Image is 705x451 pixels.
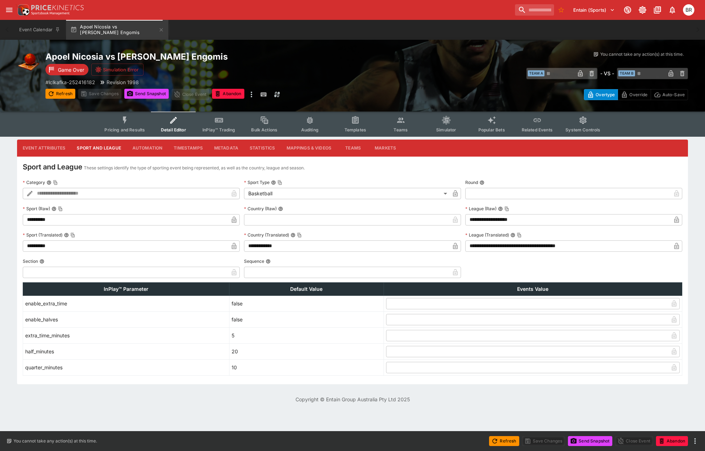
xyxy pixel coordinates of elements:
[465,206,497,212] p: League (Raw)
[17,51,40,74] img: basketball.png
[244,188,450,199] div: Basketball
[84,164,305,172] p: These settings identify the type of sporting event being represented, as well as the country, lea...
[278,206,283,211] button: Country (Raw)
[124,89,169,99] button: Send Snapshot
[23,343,229,359] td: half_minutes
[168,140,208,157] button: Timestamps
[510,233,515,238] button: League (Translated)Copy To Clipboard
[244,232,289,238] p: Country (Translated)
[127,140,168,157] button: Automation
[291,233,295,238] button: Country (Translated)Copy To Clipboard
[337,140,369,157] button: Teams
[584,89,688,100] div: Start From
[23,359,229,375] td: quarter_minutes
[23,179,45,185] p: Category
[23,232,63,238] p: Sport (Translated)
[489,436,519,446] button: Refresh
[465,179,478,185] p: Round
[47,180,51,185] button: CategoryCopy To Clipboard
[53,180,58,185] button: Copy To Clipboard
[244,140,281,157] button: Statistics
[436,127,456,132] span: Simulator
[528,70,544,76] span: Team A
[301,127,319,132] span: Auditing
[479,180,484,185] button: Round
[522,127,553,132] span: Related Events
[621,4,634,16] button: Connected to PK
[23,206,50,212] p: Sport (Raw)
[71,140,126,157] button: Sport and League
[244,206,277,212] p: Country (Raw)
[681,2,696,18] button: Ben Raymond
[39,259,44,264] button: Section
[23,258,38,264] p: Section
[3,4,16,16] button: open drawer
[629,91,647,98] p: Override
[45,51,367,62] h2: Copy To Clipboard
[596,91,615,98] p: Overtype
[23,282,229,295] th: InPlay™ Parameter
[565,127,600,132] span: System Controls
[277,180,282,185] button: Copy To Clipboard
[504,206,509,211] button: Copy To Clipboard
[45,89,75,99] button: Refresh
[656,436,688,446] button: Abandon
[23,162,82,172] h4: Sport and League
[651,4,664,16] button: Documentation
[600,51,684,58] p: You cannot take any action(s) at this time.
[651,89,688,100] button: Auto-Save
[229,311,384,327] td: false
[369,140,402,157] button: Markets
[600,70,614,77] h6: - VS -
[662,91,685,98] p: Auto-Save
[66,20,168,40] button: Apoel Nicosia vs [PERSON_NAME] Engomis
[212,89,244,99] button: Abandon
[229,282,384,295] th: Default Value
[212,90,244,97] span: Mark an event as closed and abandoned.
[683,4,694,16] div: Ben Raymond
[23,327,229,343] td: extra_time_minutes
[465,232,509,238] p: League (Translated)
[569,4,619,16] button: Select Tenant
[23,311,229,327] td: enable_halves
[691,437,699,445] button: more
[229,343,384,359] td: 20
[15,20,65,40] button: Event Calendar
[229,359,384,375] td: 10
[656,437,688,444] span: Mark an event as closed and abandoned.
[161,127,186,132] span: Detail Editor
[478,127,505,132] span: Popular Bets
[31,5,84,10] img: PriceKinetics
[247,89,256,100] button: more
[384,282,682,295] th: Events Value
[13,438,97,444] p: You cannot take any action(s) at this time.
[229,295,384,311] td: false
[229,327,384,343] td: 5
[64,233,69,238] button: Sport (Translated)Copy To Clipboard
[517,233,522,238] button: Copy To Clipboard
[345,127,366,132] span: Templates
[99,112,606,137] div: Event type filters
[568,436,612,446] button: Send Snapshot
[297,233,302,238] button: Copy To Clipboard
[16,3,30,17] img: PriceKinetics Logo
[208,140,244,157] button: Metadata
[281,140,337,157] button: Mappings & Videos
[618,89,651,100] button: Override
[91,64,143,76] button: Simulation Error
[271,180,276,185] button: Sport TypeCopy To Clipboard
[202,127,235,132] span: InPlay™ Trading
[584,89,618,100] button: Overtype
[23,295,229,311] td: enable_extra_time
[45,78,95,86] p: Copy To Clipboard
[251,127,277,132] span: Bulk Actions
[58,206,63,211] button: Copy To Clipboard
[104,127,145,132] span: Pricing and Results
[498,206,503,211] button: League (Raw)Copy To Clipboard
[70,233,75,238] button: Copy To Clipboard
[31,12,70,15] img: Sportsbook Management
[555,4,567,16] button: No Bookmarks
[666,4,679,16] button: Notifications
[618,70,635,76] span: Team B
[17,140,71,157] button: Event Attributes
